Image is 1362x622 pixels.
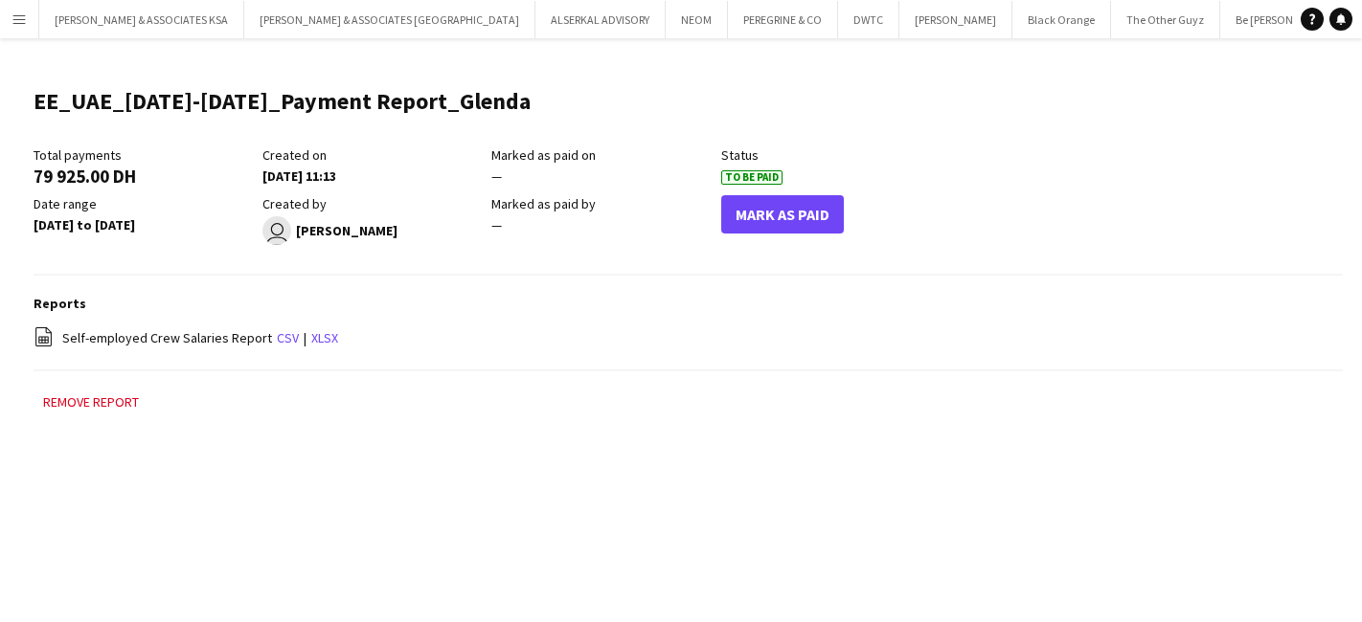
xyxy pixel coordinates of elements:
[34,390,148,413] button: Remove report
[34,146,253,164] div: Total payments
[721,146,941,164] div: Status
[491,216,502,233] span: —
[535,1,666,38] button: ALSERKAL ADVISORY
[1111,1,1220,38] button: The Other Guyz
[721,195,844,233] button: Mark As Paid
[899,1,1012,38] button: [PERSON_NAME]
[277,329,299,346] a: csv
[262,195,482,212] div: Created by
[666,1,728,38] button: NEOM
[491,146,711,164] div: Marked as paid on
[34,195,253,212] div: Date range
[262,167,482,185] div: [DATE] 11:13
[262,216,482,245] div: [PERSON_NAME]
[311,329,338,346] a: xlsx
[728,1,838,38] button: PEREGRINE & CO
[34,326,1343,350] div: |
[34,167,253,185] div: 79 925.00 DH
[262,146,482,164] div: Created on
[34,216,253,233] div: [DATE] to [DATE]
[721,170,783,185] span: To Be Paid
[39,1,244,38] button: [PERSON_NAME] & ASSOCIATES KSA
[244,1,535,38] button: [PERSON_NAME] & ASSOCIATES [GEOGRAPHIC_DATA]
[838,1,899,38] button: DWTC
[1220,1,1348,38] button: Be [PERSON_NAME]
[491,167,502,185] span: —
[34,295,1343,312] h3: Reports
[491,195,711,212] div: Marked as paid by
[1012,1,1111,38] button: Black Orange
[34,87,531,116] h1: EE_UAE_[DATE]-[DATE]_Payment Report_Glenda
[62,329,272,346] span: Self-employed Crew Salaries Report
